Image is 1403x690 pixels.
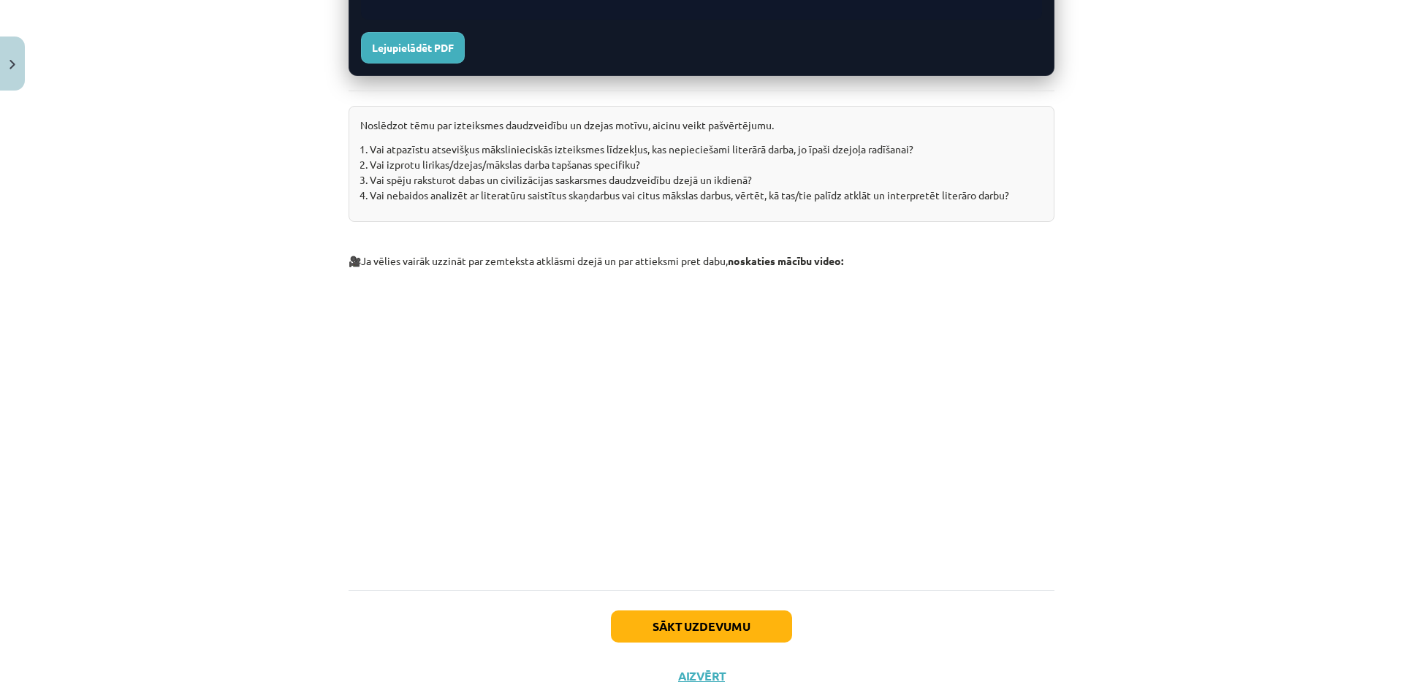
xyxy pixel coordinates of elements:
li: Vai spēju raksturot dabas un civilizācijas saskarsmes daudzveidību dzejā un ikdienā? [370,172,1043,188]
p: 🎥 Ja vēlies vairāk uzzināt par zemteksta atklāsmi dzejā un par attieksmi pret dabu, [349,253,1054,269]
li: Vai nebaidos analizēt ar literatūru saistītus skaņdarbus vai citus mākslas darbus, vērtēt, kā tas... [370,188,1043,203]
p: Noslēdzot tēmu par izteiksmes daudzveidību un dzejas motīvu, aicinu veikt pašvērtējumu. [360,118,1043,133]
img: icon-close-lesson-0947bae3869378f0d4975bcd49f059093ad1ed9edebbc8119c70593378902aed.svg [9,60,15,69]
li: Vai izprotu lirikas/dzejas/mākslas darba tapšanas specifiku? [370,157,1043,172]
button: Sākt uzdevumu [611,610,792,643]
a: Lejupielādēt PDF [361,32,465,64]
button: Aizvērt [674,669,729,683]
strong: noskaties mācību video: [728,254,843,267]
li: Vai atpazīstu atsevišķus mākslinieciskās izteiksmes līdzekļus, kas nepieciešami literārā darba, j... [370,142,1043,157]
